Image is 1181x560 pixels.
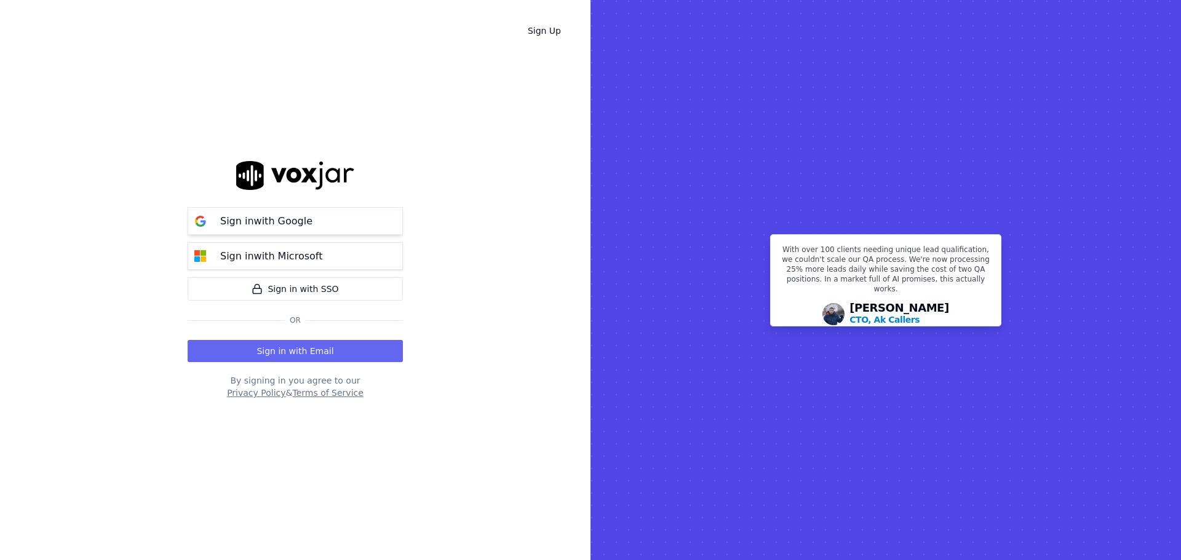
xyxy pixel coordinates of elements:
a: Sign Up [518,20,571,42]
img: google Sign in button [188,209,213,234]
img: Avatar [822,303,845,325]
div: By signing in you agree to our & [188,374,403,399]
button: Sign inwith Google [188,207,403,235]
p: With over 100 clients needing unique lead qualification, we couldn't scale our QA process. We're ... [778,245,993,299]
a: Sign in with SSO [188,277,403,301]
button: Terms of Service [292,387,363,399]
span: Or [285,315,306,325]
img: logo [236,161,354,190]
p: Sign in with Microsoft [220,249,322,264]
p: Sign in with Google [220,214,312,229]
button: Sign in with Email [188,340,403,362]
img: microsoft Sign in button [188,244,213,269]
button: Sign inwith Microsoft [188,242,403,270]
p: CTO, Ak Callers [849,314,920,326]
button: Privacy Policy [227,387,285,399]
div: [PERSON_NAME] [849,302,949,326]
